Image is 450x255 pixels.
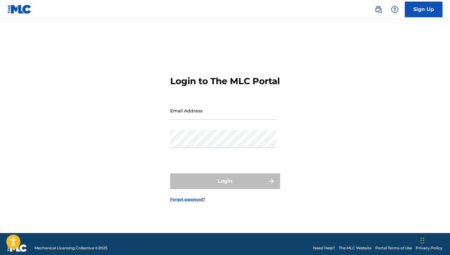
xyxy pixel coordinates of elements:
a: Sign Up [405,2,442,17]
a: Forgot password? [170,197,205,202]
a: Need Help? [313,245,335,251]
a: The MLC Website [339,245,371,251]
span: Mechanical Licensing Collective © 2025 [35,245,107,251]
a: Privacy Policy [416,245,442,251]
h3: Login to The MLC Portal [170,76,280,87]
a: Portal Terms of Use [375,245,412,251]
img: help [391,6,398,13]
img: search [375,6,382,13]
img: MLC Logo [8,5,32,14]
a: Public Search [372,3,385,16]
iframe: Chat Widget [419,225,450,255]
div: Help [388,3,401,16]
img: logo [8,244,27,252]
div: Drag [420,231,424,250]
